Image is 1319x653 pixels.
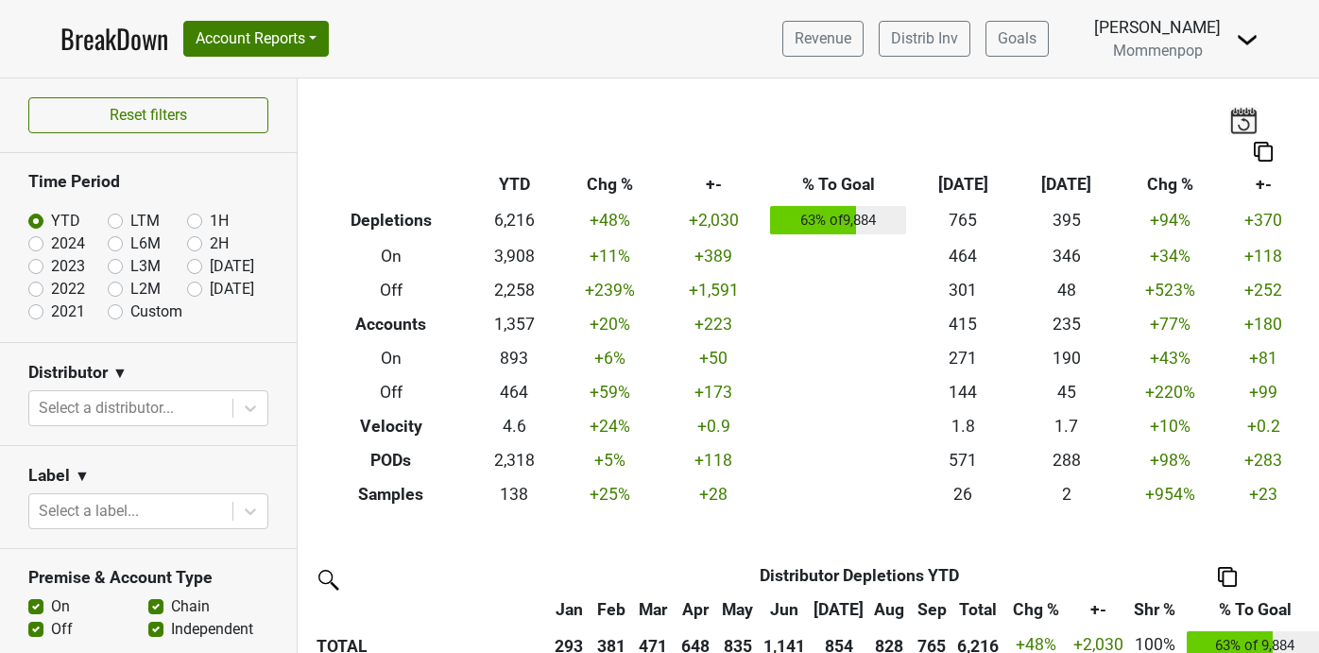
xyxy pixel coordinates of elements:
[471,307,557,341] td: 1,357
[1015,477,1119,511] td: 2
[1223,477,1305,511] td: +23
[557,202,661,240] td: +48 %
[1015,409,1119,443] td: 1.7
[1119,375,1223,409] td: +220 %
[1229,107,1258,133] img: last_updated_date
[28,172,268,192] h3: Time Period
[471,273,557,307] td: 2,258
[471,239,557,273] td: 3,908
[1223,239,1305,273] td: +118
[1015,273,1119,307] td: 48
[911,307,1015,341] td: 415
[312,443,471,477] th: PODs
[716,593,759,627] th: May: activate to sort column ascending
[782,21,864,57] a: Revenue
[1223,168,1305,202] th: +-
[210,278,254,301] label: [DATE]
[1128,593,1183,627] th: Shr %: activate to sort column ascending
[1015,375,1119,409] td: 45
[60,19,168,59] a: BreakDown
[130,255,161,278] label: L3M
[1223,273,1305,307] td: +252
[210,255,254,278] label: [DATE]
[312,409,471,443] th: Velocity
[1119,443,1223,477] td: +98 %
[28,568,268,588] h3: Premise & Account Type
[1113,42,1203,60] span: Mommenpop
[312,273,471,307] th: Off
[1015,239,1119,273] td: 346
[557,341,661,375] td: +6 %
[171,595,210,618] label: Chain
[765,168,911,202] th: % To Goal
[1223,375,1305,409] td: +99
[661,341,765,375] td: +50
[51,618,73,641] label: Off
[312,593,548,627] th: &nbsp;: activate to sort column ascending
[661,273,765,307] td: +1,591
[210,210,229,232] label: 1H
[471,409,557,443] td: 4.6
[632,593,675,627] th: Mar: activate to sort column ascending
[911,273,1015,307] td: 301
[810,593,869,627] th: Jul: activate to sort column ascending
[557,443,661,477] td: +5 %
[312,563,342,593] img: filter
[661,409,765,443] td: +0.9
[985,21,1049,57] a: Goals
[471,443,557,477] td: 2,318
[312,375,471,409] th: Off
[28,363,108,383] h3: Distributor
[1015,341,1119,375] td: 190
[1119,341,1223,375] td: +43 %
[661,202,765,240] td: +2,030
[661,375,765,409] td: +173
[1218,567,1237,587] img: Copy to clipboard
[471,168,557,202] th: YTD
[471,375,557,409] td: 464
[591,593,633,627] th: Feb: activate to sort column ascending
[1094,15,1221,40] div: [PERSON_NAME]
[210,232,229,255] label: 2H
[1119,307,1223,341] td: +77 %
[75,465,90,488] span: ▼
[911,593,953,627] th: Sep: activate to sort column ascending
[1015,202,1119,240] td: 395
[51,595,70,618] label: On
[1223,202,1305,240] td: +370
[1223,341,1305,375] td: +81
[911,341,1015,375] td: 271
[1223,409,1305,443] td: +0.2
[1119,168,1223,202] th: Chg %
[1236,28,1259,51] img: Dropdown Menu
[952,593,1003,627] th: Total: activate to sort column ascending
[51,301,85,323] label: 2021
[471,202,557,240] td: 6,216
[1015,443,1119,477] td: 288
[1119,239,1223,273] td: +34 %
[171,618,253,641] label: Independent
[868,593,911,627] th: Aug: activate to sort column ascending
[1003,593,1069,627] th: Chg %: activate to sort column ascending
[1069,593,1128,627] th: +-: activate to sort column ascending
[911,375,1015,409] td: 144
[130,232,161,255] label: L6M
[1015,307,1119,341] td: 235
[51,278,85,301] label: 2022
[1223,443,1305,477] td: +283
[911,239,1015,273] td: 464
[312,239,471,273] th: On
[28,97,268,133] button: Reset filters
[312,307,471,341] th: Accounts
[591,558,1128,593] th: Distributor Depletions YTD
[911,409,1015,443] td: 1.8
[471,477,557,511] td: 138
[557,168,661,202] th: Chg %
[130,278,161,301] label: L2M
[51,210,80,232] label: YTD
[130,301,182,323] label: Custom
[1119,409,1223,443] td: +10 %
[183,21,329,57] button: Account Reports
[1119,273,1223,307] td: +523 %
[661,168,765,202] th: +-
